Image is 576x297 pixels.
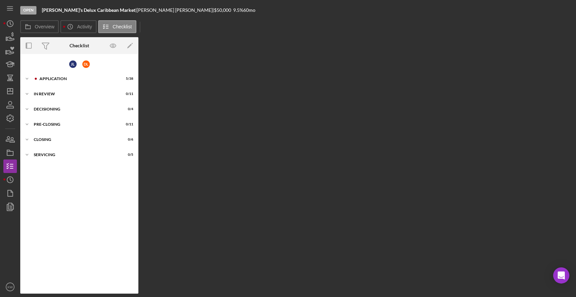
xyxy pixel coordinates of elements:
[3,280,17,294] button: KW
[98,20,136,33] button: Checklist
[113,24,132,29] label: Checklist
[121,138,133,142] div: 0 / 6
[233,7,243,13] div: 9.5 %
[82,60,90,68] div: D L
[121,153,133,157] div: 0 / 5
[77,24,92,29] label: Activity
[34,153,116,157] div: Servicing
[214,7,231,13] span: $50,000
[70,43,89,48] div: Checklist
[121,77,133,81] div: 5 / 38
[243,7,255,13] div: 60 mo
[121,122,133,126] div: 0 / 11
[121,107,133,111] div: 0 / 4
[20,6,36,15] div: Open
[39,77,116,81] div: Application
[20,20,59,33] button: Overview
[34,122,116,126] div: Pre-Closing
[34,138,116,142] div: Closing
[137,7,214,13] div: [PERSON_NAME] [PERSON_NAME] |
[34,107,116,111] div: Decisioning
[69,60,77,68] div: J L
[42,7,137,13] div: |
[121,92,133,96] div: 0 / 11
[34,92,116,96] div: In Review
[553,267,569,283] div: Open Intercom Messenger
[7,285,13,289] text: KW
[42,7,135,13] b: [PERSON_NAME]'s Delux Caribbean Market
[35,24,54,29] label: Overview
[60,20,96,33] button: Activity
